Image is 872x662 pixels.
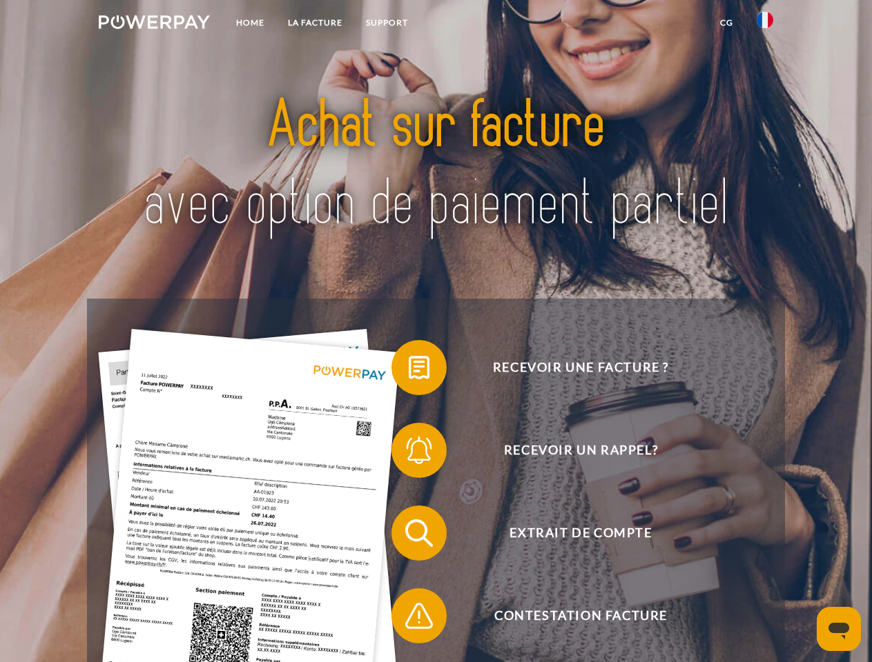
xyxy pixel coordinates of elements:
button: Recevoir une facture ? [391,340,750,395]
img: qb_warning.svg [402,599,436,633]
span: Recevoir un rappel? [411,423,750,478]
img: qb_search.svg [402,516,436,550]
button: Recevoir un rappel? [391,423,750,478]
button: Extrait de compte [391,505,750,561]
a: Support [354,10,420,35]
img: fr [757,12,773,28]
iframe: Bouton de lancement de la fenêtre de messagerie [817,607,861,651]
span: Recevoir une facture ? [411,340,750,395]
img: qb_bell.svg [402,433,436,468]
span: Contestation Facture [411,588,750,643]
span: Extrait de compte [411,505,750,561]
button: Contestation Facture [391,588,750,643]
a: LA FACTURE [276,10,354,35]
a: Home [224,10,276,35]
img: title-powerpay_fr.svg [132,66,740,264]
a: CG [708,10,745,35]
img: logo-powerpay-white.svg [99,15,210,29]
img: qb_bill.svg [402,350,436,385]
